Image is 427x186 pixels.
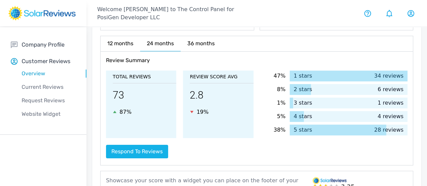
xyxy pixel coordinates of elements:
[11,83,86,91] p: Current Reviews
[11,67,86,80] a: Overview
[377,99,407,107] p: 1 reviews
[260,85,286,94] p: 8%
[312,177,346,184] img: solarreviews_remote.png
[196,108,209,116] p: 19%
[22,41,64,49] p: Company Profile
[290,99,312,107] p: 3 stars
[11,107,86,121] a: Website Widget
[140,36,181,51] h6: 24 months
[11,80,86,94] a: Current Reviews
[260,126,286,134] p: 38%
[312,177,353,184] a: 3.25
[22,57,71,65] p: Customer Reviews
[377,85,407,94] p: 6 reviews
[113,73,176,80] p: Total Reviews
[113,83,176,108] p: 73
[106,57,407,71] h6: Review Summary
[11,94,86,107] a: Request Reviews
[101,36,140,51] h6: 12 months
[374,126,407,134] p: 28 reviews
[119,108,132,116] p: 87%
[106,145,168,158] button: Respond to reviews
[260,99,286,107] p: 1%
[190,83,253,108] p: 2.8
[260,112,286,121] p: 5%
[11,70,86,78] p: Overview
[97,5,257,22] p: Welcome [PERSON_NAME] to The Control Panel for PosiGen Developer LLC
[11,97,86,105] p: Request Reviews
[181,36,221,51] h6: 36 months
[11,110,86,118] p: Website Widget
[377,112,407,121] p: 4 reviews
[190,73,253,80] p: Review Score Avg
[260,72,286,80] p: 47%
